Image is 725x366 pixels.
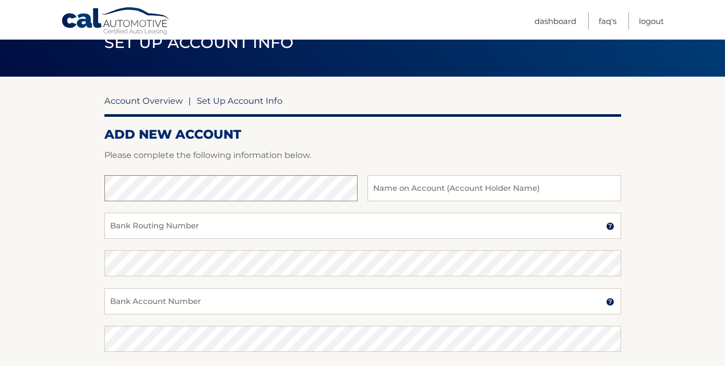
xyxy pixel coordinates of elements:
[367,175,621,201] input: Name on Account (Account Holder Name)
[61,7,171,37] a: Cal Automotive
[599,13,616,30] a: FAQ's
[188,95,191,106] span: |
[104,213,621,239] input: Bank Routing Number
[104,95,183,106] a: Account Overview
[104,127,621,142] h2: ADD NEW ACCOUNT
[606,298,614,306] img: tooltip.svg
[606,222,614,230] img: tooltip.svg
[197,95,282,106] span: Set Up Account Info
[639,13,664,30] a: Logout
[534,13,576,30] a: Dashboard
[104,148,621,163] p: Please complete the following information below.
[104,288,621,314] input: Bank Account Number
[104,33,294,52] span: Set Up Account Info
